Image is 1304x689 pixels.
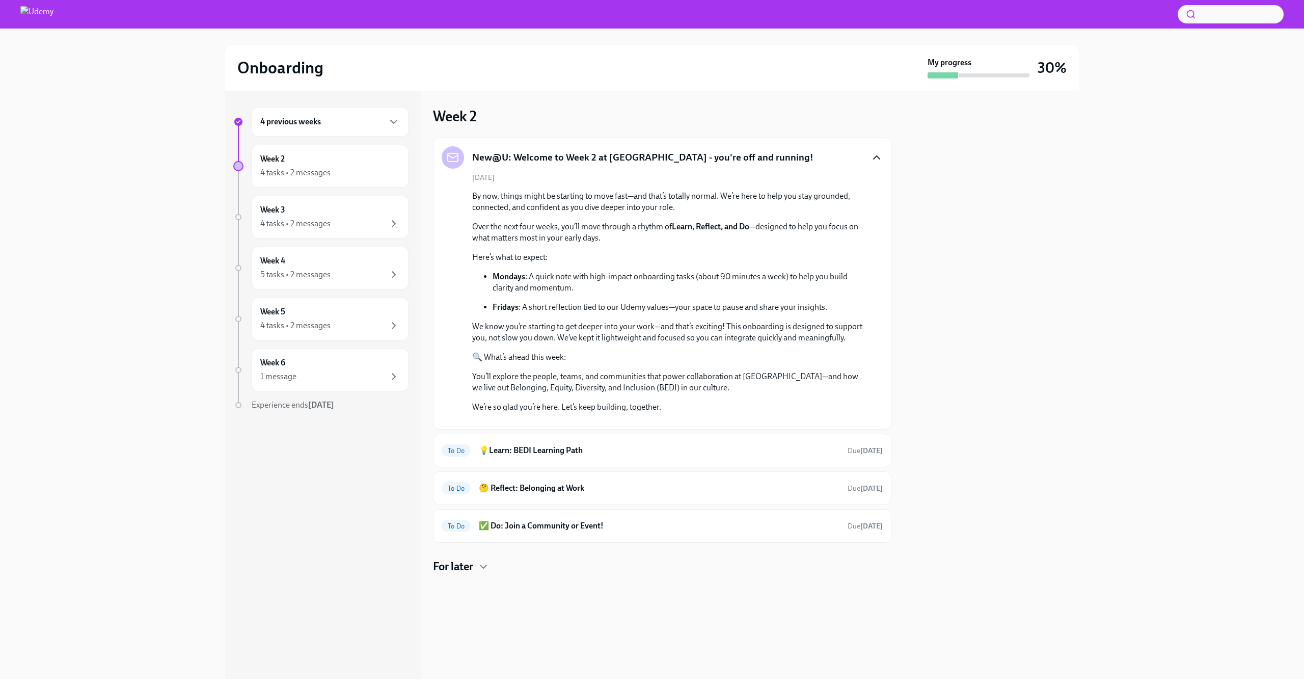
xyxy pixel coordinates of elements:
strong: My progress [928,57,971,68]
h5: New@U: Welcome to Week 2 at [GEOGRAPHIC_DATA] - you're off and running! [472,151,813,164]
h2: Onboarding [237,58,323,78]
h3: Week 2 [433,107,477,125]
h4: For later [433,559,473,574]
a: Week 24 tasks • 2 messages [233,145,409,188]
span: To Do [442,522,471,530]
p: By now, things might be starting to move fast—and that’s totally normal. We’re here to help you s... [472,191,866,213]
span: Due [848,446,883,455]
a: Week 61 message [233,349,409,391]
div: For later [433,559,891,574]
span: Experience ends [252,400,334,410]
div: 4 tasks • 2 messages [260,320,331,331]
img: Udemy [20,6,53,22]
h6: Week 3 [260,204,285,216]
span: September 20th, 2025 10:00 [848,446,883,456]
p: : A short reflection tied to our Udemy values—your space to pause and share your insights. [493,302,866,313]
a: To Do💡Learn: BEDI Learning PathDue[DATE] [442,442,883,459]
strong: [DATE] [308,400,334,410]
div: 1 message [260,371,296,382]
div: 4 previous weeks [252,107,409,137]
strong: Learn, Reflect, and Do [672,222,749,231]
div: 5 tasks • 2 messages [260,269,331,280]
p: We know you’re starting to get deeper into your work—and that’s exciting! This onboarding is desi... [472,321,866,343]
a: Week 54 tasks • 2 messages [233,298,409,340]
h6: Week 2 [260,153,285,165]
strong: [DATE] [860,484,883,493]
p: : A quick note with high-impact onboarding tasks (about 90 minutes a week) to help you build clar... [493,271,866,294]
strong: [DATE] [860,522,883,531]
p: We’re so glad you’re here. Let’s keep building, together. [472,402,866,413]
a: To Do🤔 Reflect: Belonging at WorkDue[DATE] [442,480,883,496]
h6: 💡Learn: BEDI Learning Path [479,445,839,456]
p: Here’s what to expect: [472,252,866,263]
a: To Do✅ Do: Join a Community or Event!Due[DATE] [442,518,883,534]
span: To Do [442,447,471,455]
span: September 20th, 2025 10:00 [848,521,883,531]
h6: Week 6 [260,357,285,368]
p: You’ll explore the people, teams, and communities that power collaboration at [GEOGRAPHIC_DATA]—a... [472,371,866,393]
h6: Week 5 [260,306,285,317]
a: Week 45 tasks • 2 messages [233,247,409,289]
span: Due [848,522,883,531]
p: Over the next four weeks, you’ll move through a rhythm of —designed to help you focus on what mat... [472,221,866,244]
span: To Do [442,485,471,492]
a: Week 34 tasks • 2 messages [233,196,409,238]
div: 4 tasks • 2 messages [260,218,331,229]
div: 4 tasks • 2 messages [260,167,331,178]
p: 🔍 What’s ahead this week: [472,352,866,363]
h6: ✅ Do: Join a Community or Event! [479,520,839,532]
h6: Week 4 [260,255,285,267]
strong: [DATE] [860,446,883,455]
span: Due [848,484,883,493]
span: September 20th, 2025 10:00 [848,484,883,493]
h6: 4 previous weeks [260,116,321,127]
h6: 🤔 Reflect: Belonging at Work [479,483,839,494]
strong: Mondays [493,272,525,281]
strong: Fridays [493,302,519,312]
h3: 30% [1038,59,1067,77]
span: [DATE] [472,173,495,182]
